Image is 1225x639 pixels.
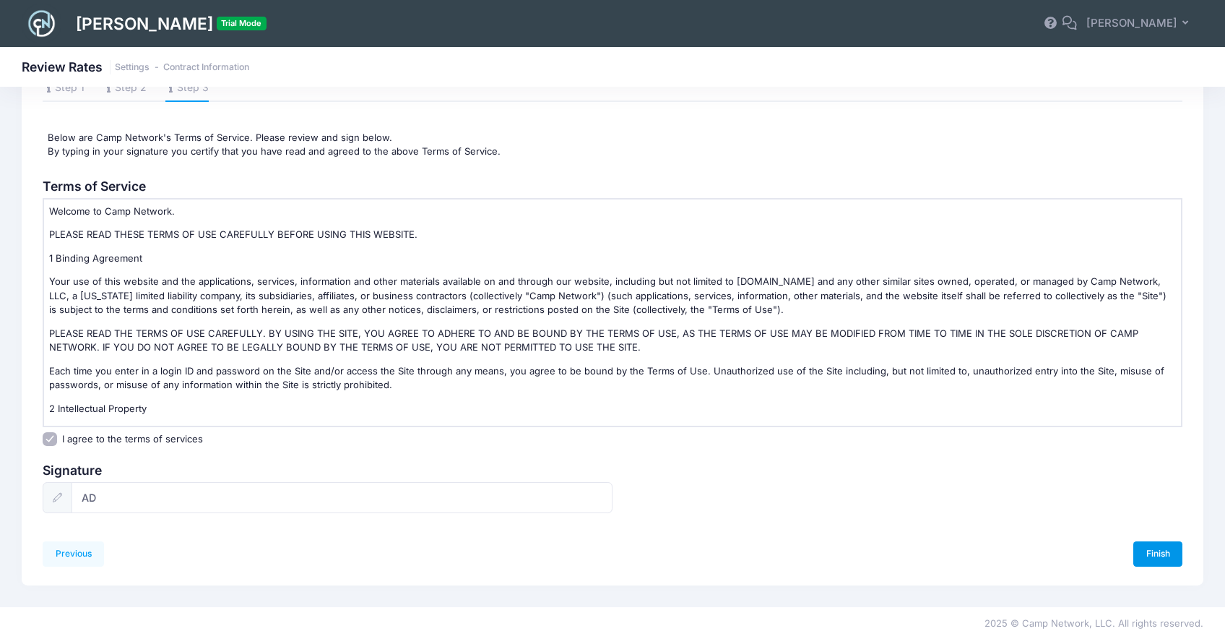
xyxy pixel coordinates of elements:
span: 2025 © Camp Network, LLC. All rights reserved. [984,617,1203,629]
a: Contract Information [163,62,249,73]
button: [PERSON_NAME] [1077,7,1203,40]
p: Your use of this website and the applications, services, information and other materials availabl... [49,275,1177,317]
label: I agree to the terms of services [62,432,203,447]
h1: Review Rates [22,59,249,74]
h3: Signature [43,463,1182,478]
a: Step 1 [43,76,84,102]
p: 1 Binding Agreement [49,252,1177,266]
a: Step 2 [103,76,147,102]
img: Logo [22,4,61,43]
h1: [PERSON_NAME] [76,4,267,43]
input: Enter first and last name [72,482,612,513]
p: Welcome to Camp Network. [49,205,1177,219]
a: Step 3 [165,76,209,102]
span: Trial Mode [217,17,267,30]
div: Below are Camp Network's Terms of Service. Please review and sign below. By typing in your signat... [36,121,1190,169]
p: PLEASE READ THE TERMS OF USE CAREFULLY. BY USING THE SITE, YOU AGREE TO ADHERE TO AND BE BOUND BY... [49,327,1177,355]
p: 2 Intellectual Property [49,402,1177,416]
a: Previous [43,541,104,566]
a: Finish [1133,541,1182,566]
a: Settings [115,62,150,73]
span: [PERSON_NAME] [1086,15,1177,31]
h3: Terms of Service [43,179,1182,194]
p: Each time you enter in a login ID and password on the Site and/or access the Site through any mea... [49,364,1177,393]
p: PLEASE READ THESE TERMS OF USE CAREFULLY BEFORE USING THIS WEBSITE. [49,228,1177,242]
